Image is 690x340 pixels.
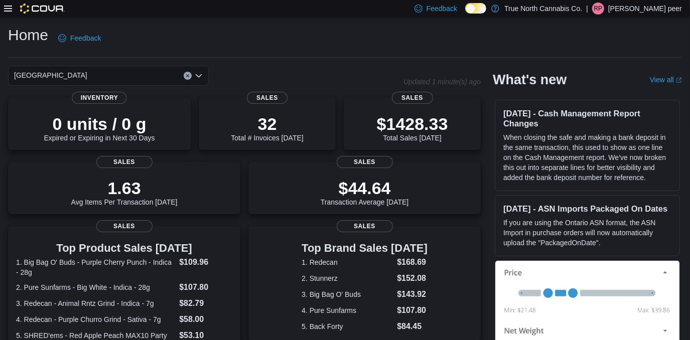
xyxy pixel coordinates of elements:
span: rp [594,3,603,15]
p: 0 units / 0 g [44,114,155,134]
p: | [586,3,588,15]
a: Feedback [54,28,105,48]
dd: $152.08 [397,272,428,284]
svg: External link [676,77,682,83]
p: [PERSON_NAME] peer [608,3,682,15]
dt: 5. Back Forty [302,321,393,331]
span: Feedback [70,33,101,43]
div: Total # Invoices [DATE] [231,114,303,142]
h3: Top Product Sales [DATE] [16,242,232,254]
button: Open list of options [195,72,203,80]
dd: $109.96 [179,256,232,268]
h1: Home [8,25,48,45]
button: Clear input [184,72,192,80]
p: 1.63 [71,178,178,198]
span: Sales [96,220,153,232]
span: Sales [337,220,393,232]
dt: 4. Redecan - Purple Churro Grind - Sativa - 7g [16,314,175,324]
span: [GEOGRAPHIC_DATA] [14,69,87,81]
div: Transaction Average [DATE] [321,178,409,206]
p: If you are using the Ontario ASN format, the ASN Import in purchase orders will now automatically... [503,218,671,248]
dt: 3. Big Bag O' Buds [302,289,393,299]
div: Expired or Expiring in Next 30 Days [44,114,155,142]
div: Total Sales [DATE] [377,114,448,142]
dt: 1. Big Bag O' Buds - Purple Cherry Punch - Indica - 28g [16,257,175,277]
dd: $82.79 [179,297,232,309]
dt: 1. Redecan [302,257,393,267]
span: Sales [247,92,288,104]
h3: Top Brand Sales [DATE] [302,242,428,254]
dd: $168.69 [397,256,428,268]
span: Inventory [72,92,126,104]
span: Sales [96,156,153,168]
dd: $107.80 [179,281,232,293]
dt: 2. Stunnerz [302,273,393,283]
p: $1428.33 [377,114,448,134]
p: When closing the safe and making a bank deposit in the same transaction, this used to show as one... [503,132,671,183]
dt: 4. Pure Sunfarms [302,305,393,315]
h3: [DATE] - Cash Management Report Changes [503,108,671,128]
span: Feedback [427,4,457,14]
dt: 2. Pure Sunfarms - Big White - Indica - 28g [16,282,175,292]
h2: What's new [493,72,567,88]
span: Sales [337,156,393,168]
dd: $143.92 [397,288,428,300]
p: $44.64 [321,178,409,198]
span: Sales [392,92,433,104]
p: True North Cannabis Co. [504,3,582,15]
h3: [DATE] - ASN Imports Packaged On Dates [503,204,671,214]
p: 32 [231,114,303,134]
img: Cova [20,4,65,14]
div: rebecka peer [592,3,604,15]
div: Avg Items Per Transaction [DATE] [71,178,178,206]
p: Updated 1 minute(s) ago [403,78,481,86]
dd: $107.80 [397,304,428,316]
a: View allExternal link [650,76,682,84]
dd: $58.00 [179,313,232,325]
input: Dark Mode [465,3,486,14]
dt: 3. Redecan - Animal Rntz Grind - Indica - 7g [16,298,175,308]
dd: $84.45 [397,320,428,332]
